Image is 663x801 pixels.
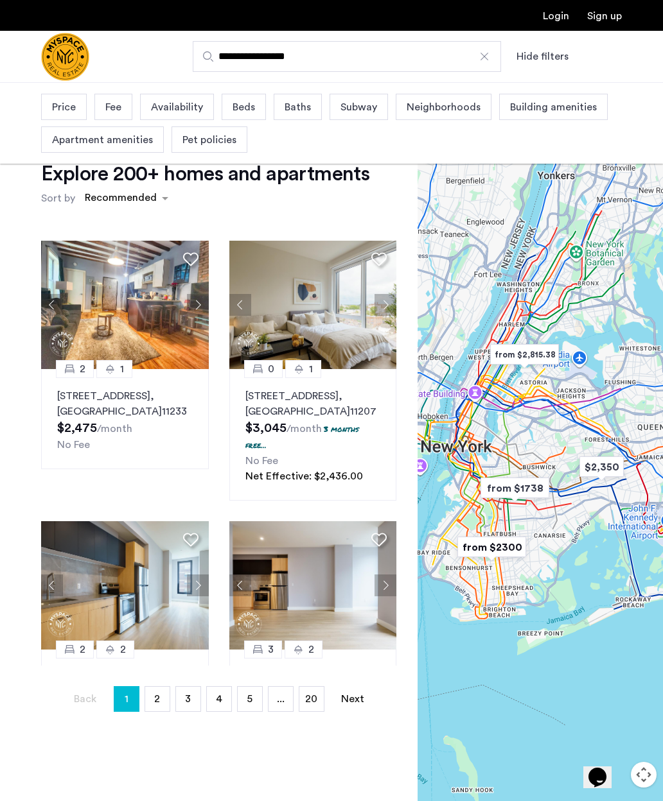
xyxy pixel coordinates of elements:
[229,521,397,650] img: 1997_638519968069068022.png
[470,469,560,508] div: from $1738
[80,361,85,377] span: 2
[510,99,597,115] span: Building amenities
[41,521,209,650] img: 1997_638519968035243270.png
[193,41,501,72] input: Apartment Search
[41,294,63,316] button: Previous apartment
[340,687,366,711] a: Next
[187,574,209,596] button: Next apartment
[480,335,569,374] div: from $2,815.38
[216,694,222,704] span: 4
[517,49,569,64] button: Show or hide filters
[308,642,314,657] span: 2
[229,650,397,765] a: 32[STREET_ADDRESS], [GEOGRAPHIC_DATA]111021 months free...No FeeNet Effective: $5,409.23
[105,99,121,115] span: Fee
[57,440,90,450] span: No Fee
[305,694,317,704] span: 20
[57,422,97,435] span: $2,475
[587,11,622,21] a: Registration
[309,361,313,377] span: 1
[52,132,153,148] span: Apartment amenities
[583,750,624,788] iframe: chat widget
[97,424,132,434] sub: /month
[247,694,252,704] span: 5
[41,241,209,369] img: 1997_638660674255189691.jpeg
[245,456,278,466] span: No Fee
[277,694,285,704] span: ...
[245,388,381,419] p: [STREET_ADDRESS] 11207
[375,294,396,316] button: Next apartment
[233,99,255,115] span: Beds
[268,361,274,377] span: 0
[83,190,157,209] div: Recommended
[340,99,377,115] span: Subway
[245,422,287,435] span: $3,045
[41,33,89,81] a: Cazamio Logo
[229,241,397,369] img: 1997_638519001062046511.png
[543,11,569,21] a: Login
[229,574,251,596] button: Previous apartment
[268,642,274,657] span: 3
[245,471,363,481] span: Net Effective: $2,436.00
[41,33,89,81] img: logo
[41,369,209,469] a: 21[STREET_ADDRESS], [GEOGRAPHIC_DATA]11233No Fee
[120,642,126,657] span: 2
[41,574,63,596] button: Previous apartment
[285,99,311,115] span: Baths
[41,650,209,765] a: 22[STREET_ADDRESS], [GEOGRAPHIC_DATA]111021 months free...No FeeNet Effective: $4,832.31
[631,762,657,788] button: Map camera controls
[287,424,322,434] sub: /month
[120,361,124,377] span: 1
[41,191,75,206] label: Sort by
[52,99,76,115] span: Price
[57,388,193,419] p: [STREET_ADDRESS] 11233
[185,694,191,704] span: 3
[187,294,209,316] button: Next apartment
[245,424,359,451] p: 3 months free...
[375,574,396,596] button: Next apartment
[41,161,369,187] h1: Explore 200+ homes and apartments
[151,99,203,115] span: Availability
[447,528,536,567] div: from $2300
[41,686,396,712] nav: Pagination
[229,369,397,501] a: 01[STREET_ADDRESS], [GEOGRAPHIC_DATA]112073 months free...No FeeNet Effective: $2,436.00
[125,689,128,709] span: 1
[182,132,236,148] span: Pet policies
[229,294,251,316] button: Previous apartment
[154,694,160,704] span: 2
[78,187,175,210] ng-select: sort-apartment
[569,447,634,487] div: $2,350
[407,99,481,115] span: Neighborhoods
[74,694,96,704] span: Back
[80,642,85,657] span: 2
